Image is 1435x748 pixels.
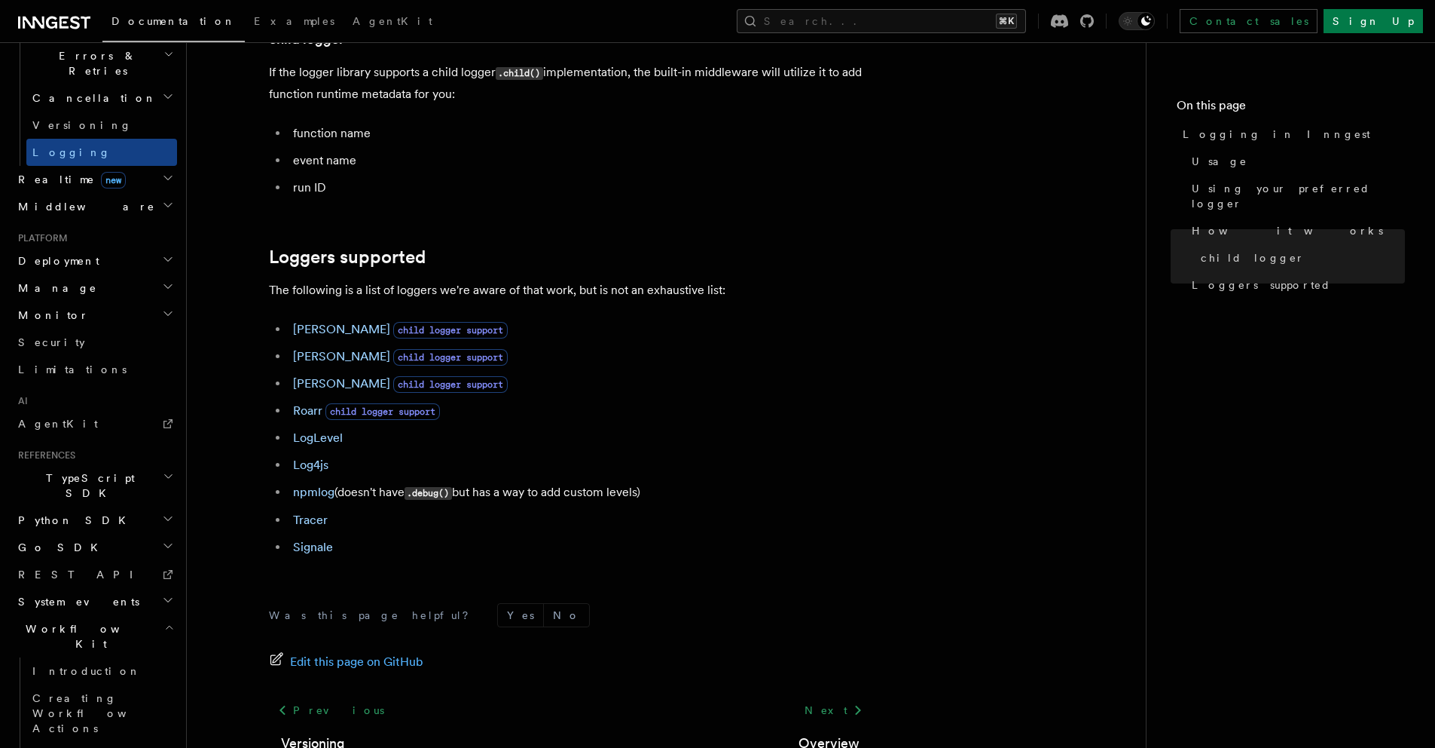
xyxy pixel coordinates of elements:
span: Creating Workflow Actions [32,692,163,734]
h4: On this page [1177,97,1405,121]
button: Errors & Retries [26,42,177,84]
span: Errors & Retries [26,48,163,78]
button: Realtimenew [12,166,177,193]
a: Tracer [293,513,328,527]
a: Documentation [102,5,245,42]
span: Middleware [12,199,155,214]
span: child logger support [393,376,508,393]
span: Versioning [32,119,132,131]
span: Usage [1192,154,1247,169]
span: AI [12,395,28,407]
span: child logger support [393,322,508,339]
a: AgentKit [12,410,177,437]
button: Python SDK [12,507,177,534]
a: npmlog [293,485,334,499]
span: References [12,449,75,461]
span: Go SDK [12,540,107,555]
span: Realtime [12,172,126,187]
button: Deployment [12,247,177,274]
button: TypeScript SDK [12,464,177,507]
p: If the logger library supports a child logger implementation, the built-in middleware will utiliz... [269,62,872,105]
button: Manage [12,274,177,302]
a: Next [795,697,872,724]
button: No [544,604,589,627]
span: AgentKit [353,15,432,27]
span: REST API [18,569,146,581]
a: Using your preferred logger [1186,175,1405,217]
button: Toggle dark mode [1119,12,1155,30]
button: Go SDK [12,534,177,561]
code: .child() [496,67,543,80]
a: [PERSON_NAME] [293,322,390,336]
span: Cancellation [26,90,157,106]
a: Creating Workflow Actions [26,685,177,742]
li: (doesn't have but has a way to add custom levels) [289,482,872,504]
button: Yes [498,604,543,627]
span: child logger support [393,349,508,366]
a: Security [12,329,177,356]
a: Edit this page on GitHub [269,651,423,673]
span: Edit this page on GitHub [290,651,423,673]
button: Monitor [12,302,177,329]
li: run ID [289,177,872,198]
a: [PERSON_NAME] [293,376,390,391]
button: Search...⌘K [737,9,1026,33]
span: AgentKit [18,418,98,430]
a: Previous [269,697,393,724]
span: Logging in Inngest [1183,127,1370,142]
a: Introduction [26,658,177,685]
span: Examples [254,15,334,27]
a: Versioning [26,112,177,139]
a: Log4js [293,458,328,472]
li: event name [289,150,872,171]
a: How it works [1186,217,1405,244]
a: Examples [245,5,343,41]
span: System events [12,594,139,609]
a: Contact sales [1180,9,1317,33]
a: Loggers supported [269,247,426,268]
li: function name [289,123,872,144]
a: Loggers supported [1186,271,1405,299]
p: Was this page helpful? [269,608,479,623]
span: Documentation [111,15,236,27]
button: Middleware [12,193,177,220]
a: Logging in Inngest [1177,121,1405,148]
button: Cancellation [26,84,177,112]
span: How it works [1192,223,1383,238]
span: Deployment [12,253,99,268]
span: Workflow Kit [12,621,164,651]
span: Loggers supported [1192,277,1331,293]
button: Workflow Kit [12,615,177,658]
span: child logger [1201,250,1305,265]
span: Security [18,336,85,348]
a: Sign Up [1324,9,1423,33]
span: child logger support [325,403,440,420]
button: System events [12,588,177,615]
span: TypeScript SDK [12,471,163,501]
kbd: ⌘K [996,14,1017,29]
a: Usage [1186,148,1405,175]
a: Logging [26,139,177,166]
a: child logger [1195,244,1405,271]
span: Limitations [18,363,127,376]
span: Logging [32,146,111,158]
a: REST API [12,561,177,588]
a: LogLevel [293,431,343,445]
span: Python SDK [12,513,135,528]
span: new [101,172,126,189]
span: Monitor [12,308,89,323]
a: Roarr [293,403,322,418]
a: Signale [293,540,333,554]
a: AgentKit [343,5,441,41]
span: Introduction [32,665,141,677]
code: .debug() [405,487,452,500]
span: Platform [12,232,68,244]
a: Limitations [12,356,177,383]
p: The following is a list of loggers we're aware of that work, but is not an exhaustive list: [269,280,872,301]
a: [PERSON_NAME] [293,349,390,363]
span: Manage [12,280,97,296]
span: Using your preferred logger [1192,181,1405,211]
